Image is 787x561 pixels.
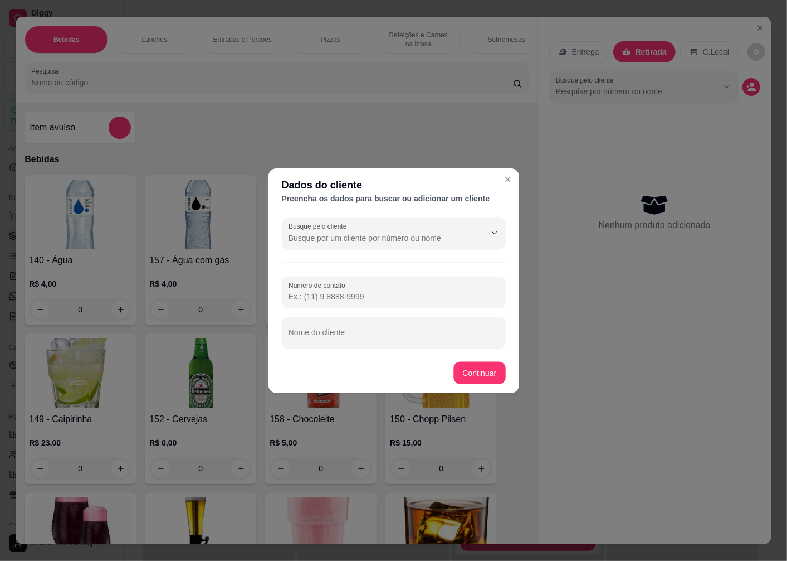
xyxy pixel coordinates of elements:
[498,171,516,188] button: Close
[289,291,499,302] input: Número de contato
[282,193,506,204] div: Preencha os dados para buscar ou adicionar um cliente
[289,280,349,289] label: Número de contato
[289,232,467,243] input: Busque pelo cliente
[282,177,506,193] div: Dados do cliente
[453,361,505,384] button: Continuar
[289,331,499,342] input: Nome do cliente
[485,224,503,241] button: Show suggestions
[289,221,350,231] label: Busque pelo cliente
